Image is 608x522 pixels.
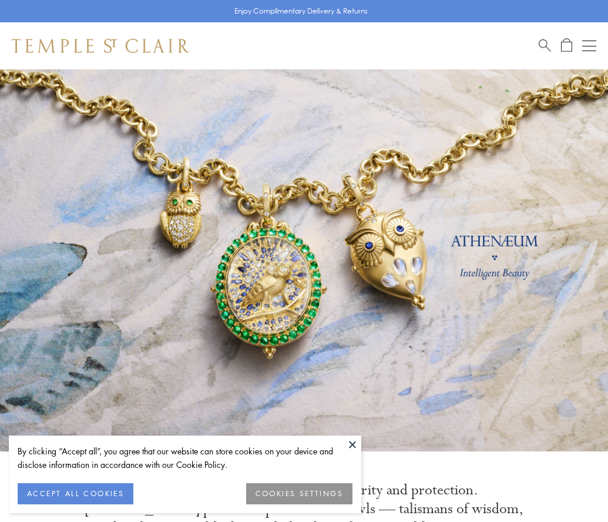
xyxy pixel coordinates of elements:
[12,39,189,53] img: Temple St. Clair
[234,5,368,17] p: Enjoy Complimentary Delivery & Returns
[539,38,551,53] a: Search
[561,38,572,53] a: Open Shopping Bag
[246,483,352,504] button: COOKIES SETTINGS
[18,483,133,504] button: ACCEPT ALL COOKIES
[18,444,352,471] div: By clicking “Accept all”, you agree that our website can store cookies on your device and disclos...
[582,39,596,53] button: Open navigation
